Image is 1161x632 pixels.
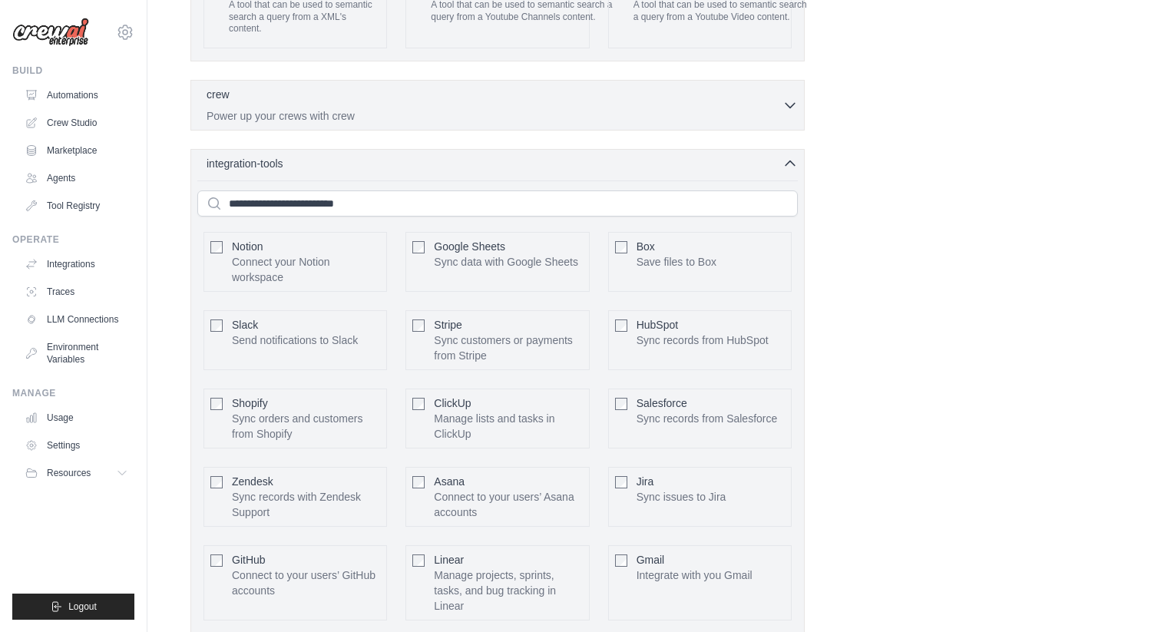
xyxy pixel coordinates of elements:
[637,489,726,505] p: Sync issues to Jira
[12,387,134,399] div: Manage
[47,467,91,479] span: Resources
[637,397,687,409] span: Salesforce
[18,83,134,108] a: Automations
[434,411,582,442] p: Manage lists and tasks in ClickUp
[12,18,89,47] img: Logo
[18,461,134,485] button: Resources
[18,194,134,218] a: Tool Registry
[232,254,380,285] p: Connect your Notion workspace
[232,240,263,253] span: Notion
[232,319,258,331] span: Slack
[18,252,134,276] a: Integrations
[18,138,134,163] a: Marketplace
[197,156,798,171] button: integration-tools
[434,319,462,331] span: Stripe
[232,411,380,442] p: Sync orders and customers from Shopify
[232,333,358,348] p: Send notifications to Slack
[434,567,582,614] p: Manage projects, sprints, tasks, and bug tracking in Linear
[434,240,505,253] span: Google Sheets
[637,240,655,253] span: Box
[207,108,782,124] p: Power up your crews with crew
[637,554,665,566] span: Gmail
[232,475,273,488] span: Zendesk
[12,594,134,620] button: Logout
[12,233,134,246] div: Operate
[637,567,752,583] p: Integrate with you Gmail
[434,489,582,520] p: Connect to your users’ Asana accounts
[232,397,268,409] span: Shopify
[232,554,266,566] span: GitHub
[18,433,134,458] a: Settings
[637,319,678,331] span: HubSpot
[18,335,134,372] a: Environment Variables
[434,397,471,409] span: ClickUp
[12,65,134,77] div: Build
[637,333,769,348] p: Sync records from HubSpot
[232,489,380,520] p: Sync records with Zendesk Support
[18,166,134,190] a: Agents
[18,307,134,332] a: LLM Connections
[232,567,380,598] p: Connect to your users’ GitHub accounts
[68,601,97,613] span: Logout
[197,87,798,124] button: crew Power up your crews with crew
[18,405,134,430] a: Usage
[434,333,582,363] p: Sync customers or payments from Stripe
[637,411,778,426] p: Sync records from Salesforce
[637,475,654,488] span: Jira
[207,156,283,171] span: integration-tools
[637,254,716,270] p: Save files to Box
[18,111,134,135] a: Crew Studio
[434,475,465,488] span: Asana
[18,280,134,304] a: Traces
[207,87,230,102] p: crew
[434,254,578,270] p: Sync data with Google Sheets
[434,554,464,566] span: Linear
